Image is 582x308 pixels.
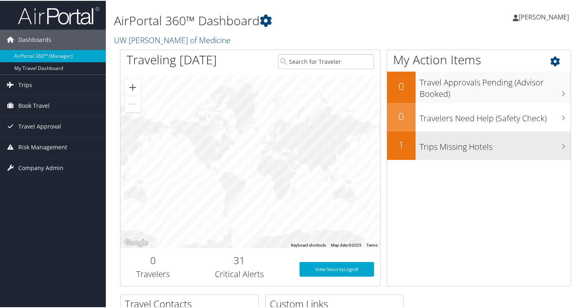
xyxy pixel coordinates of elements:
a: View SecurityLogic® [300,261,374,276]
a: Terms (opens in new tab) [366,242,378,247]
h1: Traveling [DATE] [127,50,217,68]
a: [PERSON_NAME] [513,4,577,28]
span: [PERSON_NAME] [519,12,569,21]
span: Map data ©2025 [331,242,361,247]
span: Company Admin [18,157,63,177]
a: 0Travelers Need Help (Safety Check) [387,102,571,131]
h1: AirPortal 360™ Dashboard [114,11,423,28]
h2: 0 [387,109,416,122]
a: UW [PERSON_NAME] of Medicine [114,34,233,45]
a: 0Travel Approvals Pending (Advisor Booked) [387,71,571,102]
h2: 0 [127,253,179,266]
h2: 1 [387,137,416,151]
h3: Travelers Need Help (Safety Check) [420,108,571,123]
span: Risk Management [18,136,67,157]
h2: 31 [192,253,288,266]
button: Zoom in [125,79,141,95]
h2: 0 [387,79,416,92]
span: Dashboards [18,29,51,49]
a: Open this area in Google Maps (opens a new window) [123,237,149,247]
h3: Travelers [127,268,179,279]
span: Trips [18,74,32,94]
button: Keyboard shortcuts [291,242,326,247]
a: 1Trips Missing Hotels [387,131,571,159]
span: Book Travel [18,95,50,115]
img: airportal-logo.png [18,5,99,24]
button: Zoom out [125,95,141,111]
h3: Critical Alerts [192,268,288,279]
h3: Travel Approvals Pending (Advisor Booked) [420,72,571,99]
h1: My Action Items [387,50,571,68]
h3: Trips Missing Hotels [420,136,571,152]
span: Travel Approval [18,116,61,136]
input: Search for Traveler [278,53,374,68]
img: Google [123,237,149,247]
